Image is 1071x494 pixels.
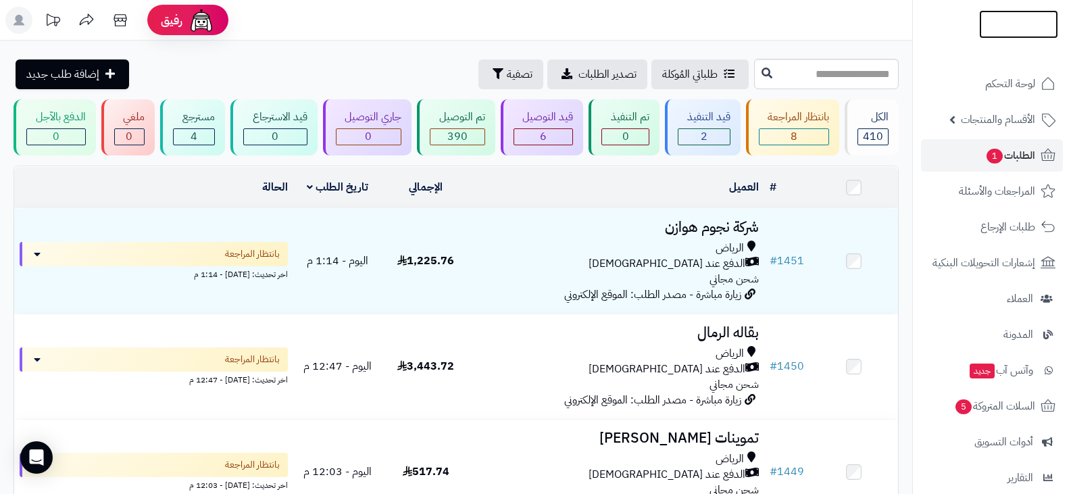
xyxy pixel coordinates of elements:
span: بانتظار المراجعة [225,247,280,261]
a: #1450 [770,358,804,374]
span: اليوم - 12:03 م [303,464,372,480]
a: إضافة طلب جديد [16,59,129,89]
div: قيد التوصيل [514,109,574,125]
span: المراجعات والأسئلة [959,182,1035,201]
span: # [770,358,777,374]
a: وآتس آبجديد [921,354,1063,387]
span: 0 [53,128,59,145]
a: المدونة [921,318,1063,351]
div: 8 [759,129,829,145]
a: ملغي 0 [99,99,158,155]
div: جاري التوصيل [336,109,402,125]
a: طلباتي المُوكلة [651,59,749,89]
a: قيد التوصيل 6 [498,99,587,155]
a: الإجمالي [409,179,443,195]
a: تصدير الطلبات [547,59,647,89]
span: الدفع عند [DEMOGRAPHIC_DATA] [589,467,745,483]
span: الدفع عند [DEMOGRAPHIC_DATA] [589,362,745,377]
a: #1449 [770,464,804,480]
a: العميل [729,179,759,195]
span: 4 [191,128,197,145]
a: الطلبات1 [921,139,1063,172]
div: الكل [857,109,889,125]
div: اخر تحديث: [DATE] - 12:03 م [20,477,288,491]
span: العملاء [1007,289,1033,308]
span: 517.74 [403,464,449,480]
span: جديد [970,364,995,378]
a: # [770,179,776,195]
span: 6 [540,128,547,145]
span: طلبات الإرجاع [980,218,1035,237]
span: تصفية [507,66,532,82]
span: الرياض [716,241,744,256]
span: تصدير الطلبات [578,66,637,82]
span: 410 [863,128,883,145]
a: لوحة التحكم [921,68,1063,100]
span: 0 [126,128,132,145]
a: تاريخ الطلب [307,179,368,195]
div: 4 [174,129,214,145]
span: # [770,464,777,480]
div: 0 [27,129,85,145]
a: بانتظار المراجعة 8 [743,99,843,155]
span: شحن مجاني [709,271,759,287]
span: الطلبات [985,146,1035,165]
span: زيارة مباشرة - مصدر الطلب: الموقع الإلكتروني [564,287,741,303]
a: أدوات التسويق [921,426,1063,458]
span: 5 [955,399,972,414]
a: مسترجع 4 [157,99,228,155]
a: #1451 [770,253,804,269]
span: 0 [622,128,629,145]
span: السلات المتروكة [954,397,1035,416]
span: 1 [987,149,1003,164]
span: اليوم - 12:47 م [303,358,372,374]
div: اخر تحديث: [DATE] - 12:47 م [20,372,288,386]
a: جاري التوصيل 0 [320,99,415,155]
span: زيارة مباشرة - مصدر الطلب: الموقع الإلكتروني [564,392,741,408]
a: طلبات الإرجاع [921,211,1063,243]
span: لوحة التحكم [985,74,1035,93]
span: الرياض [716,451,744,467]
span: التقارير [1007,468,1033,487]
div: تم التنفيذ [601,109,649,125]
span: رفيق [161,12,182,28]
span: الدفع عند [DEMOGRAPHIC_DATA] [589,256,745,272]
div: 0 [115,129,145,145]
div: ملغي [114,109,145,125]
div: 2 [678,129,730,145]
span: 3,443.72 [397,358,454,374]
div: تم التوصيل [430,109,485,125]
button: تصفية [478,59,543,89]
div: اخر تحديث: [DATE] - 1:14 م [20,266,288,280]
a: العملاء [921,282,1063,315]
div: 0 [602,129,649,145]
div: 390 [430,129,484,145]
a: تم التوصيل 390 [414,99,498,155]
span: بانتظار المراجعة [225,458,280,472]
span: اليوم - 1:14 م [307,253,368,269]
span: 390 [447,128,468,145]
div: 0 [337,129,401,145]
a: الحالة [262,179,288,195]
span: إشعارات التحويلات البنكية [932,253,1035,272]
img: ai-face.png [188,7,215,34]
span: وآتس آب [968,361,1033,380]
div: 0 [244,129,307,145]
a: إشعارات التحويلات البنكية [921,247,1063,279]
h3: تموينات [PERSON_NAME] [476,430,759,446]
div: مسترجع [173,109,215,125]
a: تم التنفيذ 0 [586,99,662,155]
span: بانتظار المراجعة [225,353,280,366]
a: الكل410 [842,99,901,155]
span: 8 [791,128,797,145]
div: قيد الاسترجاع [243,109,307,125]
span: 2 [701,128,707,145]
a: المراجعات والأسئلة [921,175,1063,207]
span: إضافة طلب جديد [26,66,99,82]
div: قيد التنفيذ [678,109,730,125]
a: قيد الاسترجاع 0 [228,99,320,155]
a: الدفع بالآجل 0 [11,99,99,155]
span: شحن مجاني [709,376,759,393]
div: بانتظار المراجعة [759,109,830,125]
span: الأقسام والمنتجات [961,110,1035,129]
